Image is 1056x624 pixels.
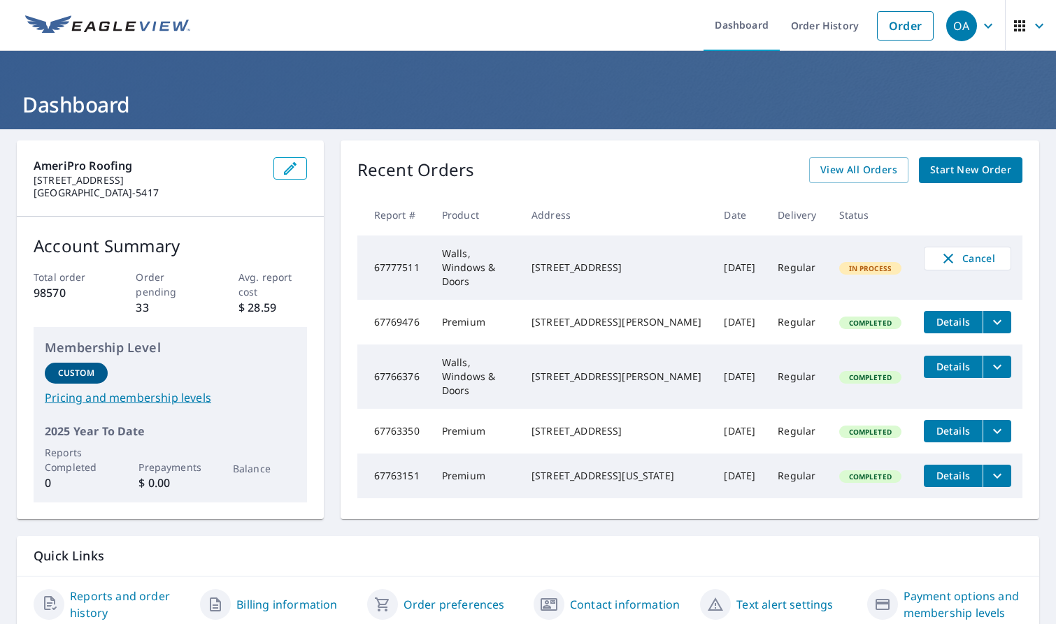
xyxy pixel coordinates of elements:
[70,588,189,621] a: Reports and order history
[45,423,296,440] p: 2025 Year To Date
[233,461,296,476] p: Balance
[357,300,431,344] td: 67769476
[34,187,262,199] p: [GEOGRAPHIC_DATA]-5417
[531,261,701,275] div: [STREET_ADDRESS]
[932,469,974,482] span: Details
[34,157,262,174] p: AmeriPro Roofing
[531,315,701,329] div: [STREET_ADDRESS][PERSON_NAME]
[924,465,983,487] button: detailsBtn-67763151
[841,427,900,437] span: Completed
[357,194,431,235] th: Report #
[404,596,505,613] a: Order preferences
[713,300,766,344] td: [DATE]
[983,356,1011,378] button: filesDropdownBtn-67766376
[841,263,901,273] span: In Process
[34,547,1022,565] p: Quick Links
[766,409,827,454] td: Regular
[136,299,204,316] p: 33
[236,596,337,613] a: Billing information
[357,454,431,498] td: 67763151
[713,344,766,409] td: [DATE]
[809,157,908,183] a: View All Orders
[713,454,766,498] td: [DATE]
[983,420,1011,442] button: filesDropdownBtn-67763350
[357,409,431,454] td: 67763350
[919,157,1022,183] a: Start New Order
[841,472,900,481] span: Completed
[25,15,190,36] img: EV Logo
[34,270,102,284] p: Total order
[45,338,296,357] p: Membership Level
[45,474,108,491] p: 0
[431,194,520,235] th: Product
[983,311,1011,333] button: filesDropdownBtn-67769476
[138,460,201,474] p: Prepayments
[136,270,204,299] p: Order pending
[766,344,827,409] td: Regular
[766,194,827,235] th: Delivery
[924,247,1011,270] button: Cancel
[431,235,520,300] td: Walls, Windows & Doors
[766,300,827,344] td: Regular
[17,90,1039,119] h1: Dashboard
[357,235,431,300] td: 67777511
[930,161,1011,179] span: Start New Order
[357,157,475,183] p: Recent Orders
[34,174,262,187] p: [STREET_ADDRESS]
[736,596,833,613] a: Text alert settings
[238,299,307,316] p: $ 28.59
[877,11,934,41] a: Order
[238,270,307,299] p: Avg. report cost
[904,588,1022,621] a: Payment options and membership levels
[932,424,974,437] span: Details
[531,370,701,384] div: [STREET_ADDRESS][PERSON_NAME]
[924,356,983,378] button: detailsBtn-67766376
[520,194,713,235] th: Address
[828,194,913,235] th: Status
[45,445,108,474] p: Reports Completed
[924,311,983,333] button: detailsBtn-67769476
[570,596,680,613] a: Contact information
[983,465,1011,487] button: filesDropdownBtn-67763151
[138,474,201,491] p: $ 0.00
[820,161,897,179] span: View All Orders
[431,409,520,454] td: Premium
[34,233,307,259] p: Account Summary
[357,344,431,409] td: 67766376
[939,250,997,267] span: Cancel
[58,367,94,379] p: Custom
[932,360,974,373] span: Details
[34,284,102,301] p: 98570
[946,10,977,41] div: OA
[713,194,766,235] th: Date
[766,235,827,300] td: Regular
[45,389,296,406] a: Pricing and membership levels
[713,409,766,454] td: [DATE]
[431,344,520,409] td: Walls, Windows & Doors
[431,454,520,498] td: Premium
[531,424,701,438] div: [STREET_ADDRESS]
[932,315,974,328] span: Details
[431,300,520,344] td: Premium
[841,372,900,382] span: Completed
[841,318,900,328] span: Completed
[924,420,983,442] button: detailsBtn-67763350
[531,469,701,483] div: [STREET_ADDRESS][US_STATE]
[766,454,827,498] td: Regular
[713,235,766,300] td: [DATE]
